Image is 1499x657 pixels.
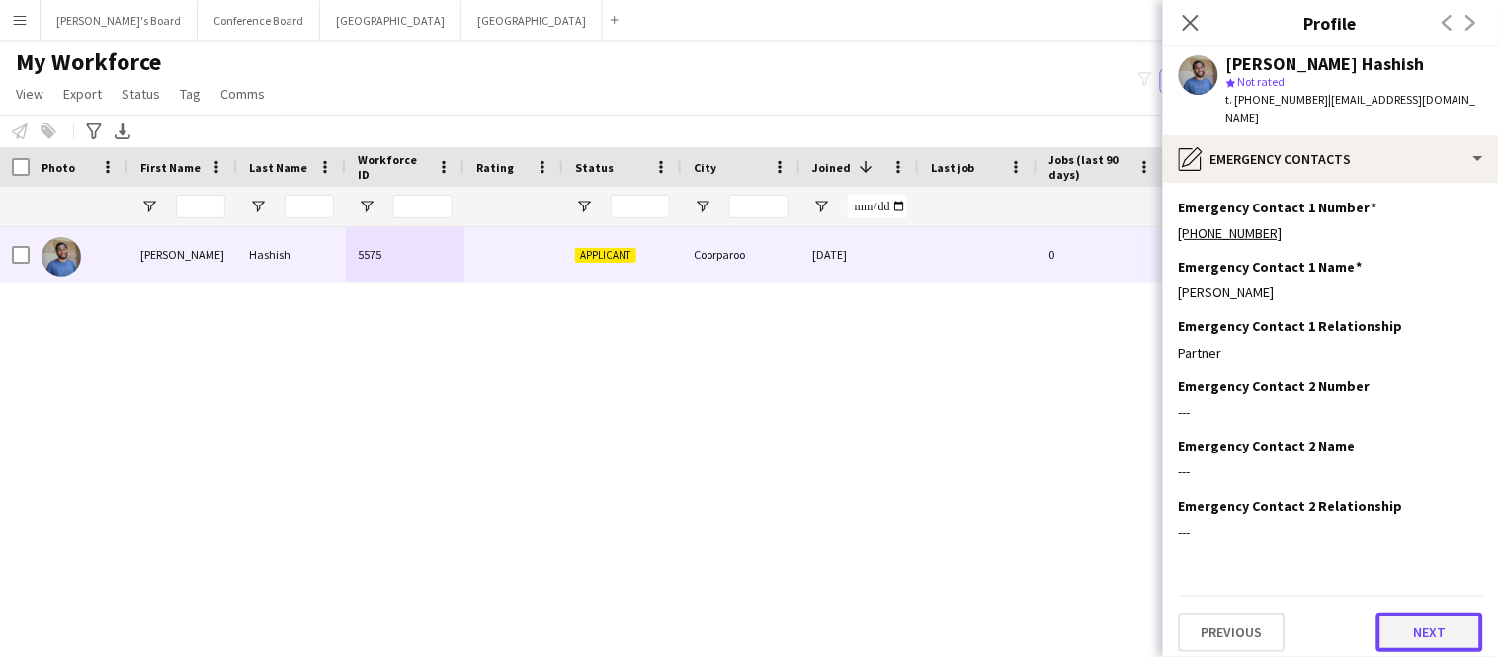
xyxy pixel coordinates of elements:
[285,195,334,218] input: Last Name Filter Input
[122,85,160,103] span: Status
[1038,227,1166,282] div: 0
[114,81,168,107] a: Status
[176,195,225,218] input: First Name Filter Input
[55,81,110,107] a: Export
[346,227,464,282] div: 5575
[1179,462,1483,480] div: ---
[249,198,267,215] button: Open Filter Menu
[140,160,201,175] span: First Name
[1160,69,1259,93] button: Everyone2,147
[8,81,51,107] a: View
[128,227,237,282] div: [PERSON_NAME]
[694,160,716,175] span: City
[575,198,593,215] button: Open Filter Menu
[1179,523,1483,540] div: ---
[1226,92,1329,107] span: t. [PHONE_NUMBER]
[1049,152,1130,182] span: Jobs (last 90 days)
[461,1,603,40] button: [GEOGRAPHIC_DATA]
[1238,74,1286,89] span: Not rated
[198,1,320,40] button: Conference Board
[611,195,670,218] input: Status Filter Input
[1179,344,1483,362] div: Partner
[1226,92,1476,124] span: | [EMAIL_ADDRESS][DOMAIN_NAME]
[800,227,919,282] div: [DATE]
[16,85,43,103] span: View
[220,85,265,103] span: Comms
[729,195,789,218] input: City Filter Input
[42,160,75,175] span: Photo
[1163,10,1499,36] h3: Profile
[41,1,198,40] button: [PERSON_NAME]'s Board
[16,47,161,77] span: My Workforce
[575,160,614,175] span: Status
[575,248,636,263] span: Applicant
[812,160,851,175] span: Joined
[111,120,134,143] app-action-btn: Export XLSX
[320,1,461,40] button: [GEOGRAPHIC_DATA]
[1226,55,1425,73] div: [PERSON_NAME] Hashish
[212,81,273,107] a: Comms
[476,160,514,175] span: Rating
[358,152,429,182] span: Workforce ID
[1179,497,1403,515] h3: Emergency Contact 2 Relationship
[682,227,800,282] div: Coorparoo
[848,195,907,218] input: Joined Filter Input
[172,81,208,107] a: Tag
[82,120,106,143] app-action-btn: Advanced filters
[140,198,158,215] button: Open Filter Menu
[42,237,81,277] img: Sohib Hashish
[1179,284,1483,301] div: [PERSON_NAME]
[1179,224,1283,242] a: [PHONE_NUMBER]
[1179,317,1403,335] h3: Emergency Contact 1 Relationship
[1179,613,1286,652] button: Previous
[249,160,307,175] span: Last Name
[1179,199,1377,216] h3: Emergency Contact 1 Number
[1179,377,1371,395] h3: Emergency Contact 2 Number
[393,195,453,218] input: Workforce ID Filter Input
[358,198,375,215] button: Open Filter Menu
[1163,135,1499,183] div: Emergency contacts
[1376,613,1483,652] button: Next
[1179,258,1363,276] h3: Emergency Contact 1 Name
[1179,437,1356,454] h3: Emergency Contact 2 Name
[1179,403,1483,421] div: ---
[931,160,975,175] span: Last job
[180,85,201,103] span: Tag
[694,198,711,215] button: Open Filter Menu
[237,227,346,282] div: Hashish
[812,198,830,215] button: Open Filter Menu
[63,85,102,103] span: Export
